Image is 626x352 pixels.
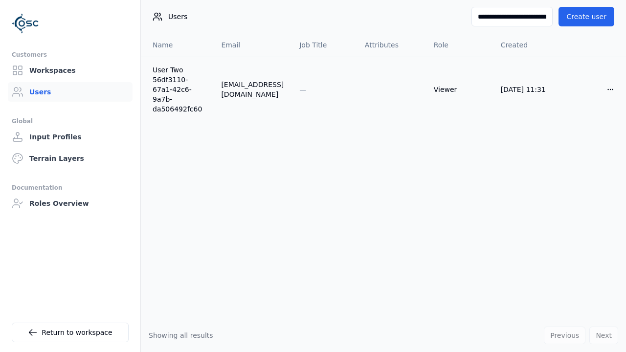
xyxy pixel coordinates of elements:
[8,61,133,80] a: Workspaces
[8,149,133,168] a: Terrain Layers
[153,65,205,114] a: User Two 56df3110-67a1-42c6-9a7b-da506492fc60
[141,33,213,57] th: Name
[434,85,485,94] div: Viewer
[559,7,614,26] button: Create user
[12,115,129,127] div: Global
[291,33,357,57] th: Job Title
[8,194,133,213] a: Roles Overview
[12,323,129,342] a: Return to workspace
[357,33,426,57] th: Attributes
[12,10,39,37] img: Logo
[12,182,129,194] div: Documentation
[8,82,133,102] a: Users
[149,331,213,339] span: Showing all results
[8,127,133,147] a: Input Profiles
[501,85,553,94] div: [DATE] 11:31
[12,49,129,61] div: Customers
[299,86,306,93] span: —
[168,12,187,22] span: Users
[426,33,493,57] th: Role
[493,33,560,57] th: Created
[221,80,284,99] div: [EMAIL_ADDRESS][DOMAIN_NAME]
[213,33,291,57] th: Email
